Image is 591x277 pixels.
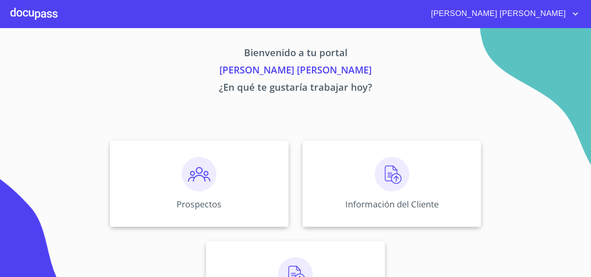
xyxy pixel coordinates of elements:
p: Bienvenido a tu portal [29,45,562,63]
p: [PERSON_NAME] [PERSON_NAME] [29,63,562,80]
button: account of current user [424,7,581,21]
p: ¿En qué te gustaría trabajar hoy? [29,80,562,97]
p: Prospectos [177,198,222,210]
img: carga.png [375,157,409,191]
p: Información del Cliente [345,198,439,210]
span: [PERSON_NAME] [PERSON_NAME] [424,7,570,21]
img: prospectos.png [182,157,216,191]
